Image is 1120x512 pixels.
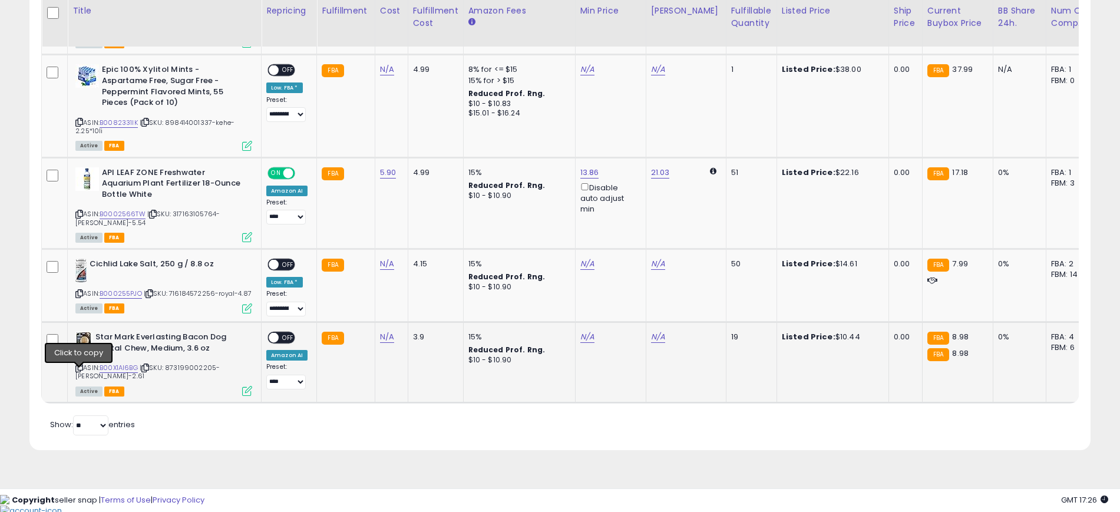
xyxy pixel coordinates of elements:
span: 7.99 [952,258,968,269]
small: FBA [927,332,949,345]
div: 0.00 [894,167,913,178]
div: Title [72,5,256,17]
div: BB Share 24h. [998,5,1041,29]
div: $10 - $10.83 [468,99,566,109]
div: Low. FBA * [266,277,303,288]
div: 1 [731,64,768,75]
div: 8% for <= $15 [468,64,566,75]
small: FBA [927,348,949,361]
div: 0% [998,167,1037,178]
div: Cost [380,5,403,17]
div: Listed Price [782,5,884,17]
div: Amazon Fees [468,5,570,17]
div: [PERSON_NAME] [651,5,721,17]
div: $38.00 [782,64,880,75]
div: 50 [731,259,768,269]
a: B0002566TW [100,209,146,219]
a: 21.03 [651,167,670,179]
div: Amazon AI [266,186,308,196]
b: Listed Price: [782,64,835,75]
div: Disable auto adjust min [580,181,637,215]
a: N/A [580,258,594,270]
div: FBA: 4 [1051,332,1090,342]
a: N/A [651,64,665,75]
i: Calculated using Dynamic Max Price. [710,167,716,175]
span: All listings currently available for purchase on Amazon [75,141,103,151]
div: 51 [731,167,768,178]
img: 41aGxKUUbOL._SL40_.jpg [75,259,87,282]
span: 8.98 [952,331,969,342]
div: Preset: [266,290,308,316]
div: Preset: [266,96,308,123]
span: All listings currently available for purchase on Amazon [75,387,103,397]
div: N/A [998,64,1037,75]
a: N/A [651,258,665,270]
div: Amazon AI [266,350,308,361]
div: Fulfillment Cost [413,5,458,29]
div: Fulfillment [322,5,369,17]
small: FBA [322,259,343,272]
div: Fulfillable Quantity [731,5,772,29]
a: N/A [380,64,394,75]
small: FBA [927,167,949,180]
div: FBM: 6 [1051,342,1090,353]
span: ON [269,168,283,178]
div: Low. FBA * [266,82,303,93]
div: 3.9 [413,332,454,342]
a: N/A [380,331,394,343]
div: 15% [468,332,566,342]
span: 8.98 [952,348,969,359]
span: | SKU: 317163105764-[PERSON_NAME]-5.54 [75,209,220,227]
div: ASIN: [75,259,252,312]
a: 13.86 [580,167,599,179]
div: 0.00 [894,332,913,342]
img: 51KfiNAa-AL._SL40_.jpg [75,332,92,355]
div: Repricing [266,5,312,17]
div: 19 [731,332,768,342]
span: FBA [104,303,124,313]
div: $15.01 - $16.24 [468,108,566,118]
div: Current Buybox Price [927,5,988,29]
div: ASIN: [75,167,252,242]
div: Ship Price [894,5,917,29]
span: FBA [104,233,124,243]
b: Epic 100% Xylitol Mints - Aspartame Free, Sugar Free - Peppermint Flavored Mints, 55 Pieces (Pack... [102,64,245,111]
span: | SKU: 898414001337-kehe-2.25*10li [75,118,234,136]
a: B000255PJO [100,289,142,299]
b: Reduced Prof. Rng. [468,180,546,190]
span: FBA [104,387,124,397]
div: 4.15 [413,259,454,269]
div: FBM: 0 [1051,75,1090,86]
b: Listed Price: [782,258,835,269]
a: N/A [380,258,394,270]
b: Reduced Prof. Rng. [468,272,546,282]
img: 41sHXO+7FeL._SL40_.jpg [75,167,99,191]
div: Min Price [580,5,641,17]
span: All listings currently available for purchase on Amazon [75,303,103,313]
b: Listed Price: [782,331,835,342]
span: | SKU: 716184572256-royal-4.87 [144,289,252,298]
div: ASIN: [75,332,252,395]
div: 0% [998,259,1037,269]
div: 0% [998,332,1037,342]
a: N/A [580,64,594,75]
div: 15% [468,259,566,269]
a: N/A [580,331,594,343]
b: Reduced Prof. Rng. [468,88,546,98]
span: FBA [104,141,124,151]
b: Cichlid Lake Salt, 250 g / 8.8 oz [90,259,233,273]
b: Reduced Prof. Rng. [468,345,546,355]
div: FBM: 14 [1051,269,1090,280]
a: B00X1AI6BG [100,363,138,373]
a: N/A [651,331,665,343]
b: Listed Price: [782,167,835,178]
small: FBA [927,259,949,272]
small: FBA [322,332,343,345]
span: OFF [279,333,298,343]
b: Star Mark Everlasting Bacon Dog Dental Chew, Medium, 3.6 oz [95,332,239,356]
div: Preset: [266,363,308,389]
div: $10.44 [782,332,880,342]
div: $10 - $10.90 [468,282,566,292]
span: OFF [279,260,298,270]
span: Show: entries [50,419,135,430]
